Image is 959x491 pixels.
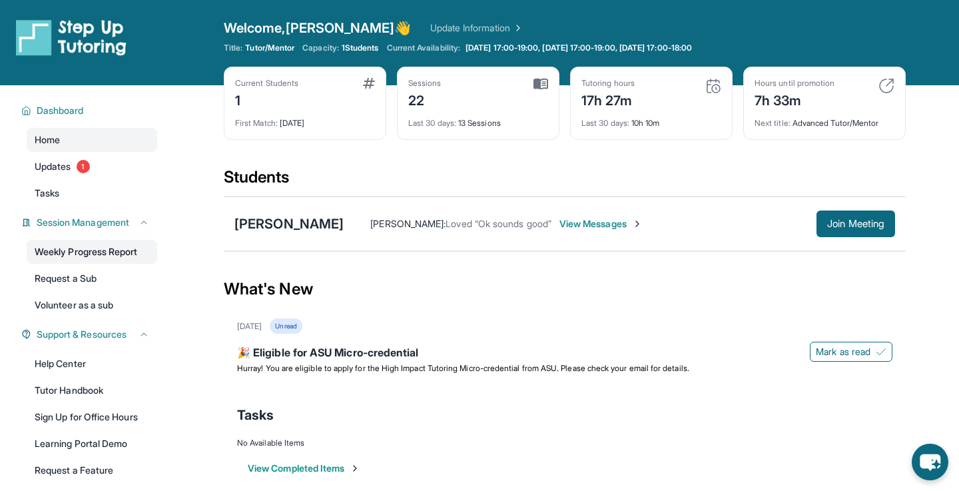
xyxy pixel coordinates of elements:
a: Volunteer as a sub [27,293,157,317]
span: Current Availability: [387,43,460,53]
div: Hours until promotion [755,78,834,89]
a: Sign Up for Office Hours [27,405,157,429]
div: 1 [235,89,298,110]
div: 17h 27m [581,89,635,110]
span: Hurray! You are eligible to apply for the High Impact Tutoring Micro-credential from ASU. Please ... [237,363,689,373]
span: Last 30 days : [581,118,629,128]
div: Tutoring hours [581,78,635,89]
img: Chevron Right [510,21,523,35]
a: Learning Portal Demo [27,432,157,456]
img: Chevron-Right [632,219,643,229]
img: card [533,78,548,90]
button: Mark as read [810,342,892,362]
img: logo [16,19,127,56]
span: Tasks [35,187,59,200]
span: Capacity: [302,43,339,53]
a: Tutor Handbook [27,378,157,402]
span: Home [35,133,60,147]
span: Tasks [237,406,274,424]
a: Weekly Progress Report [27,240,157,264]
div: Sessions [408,78,442,89]
span: Join Meeting [827,220,884,228]
span: Updates [35,160,71,173]
button: chat-button [912,444,948,480]
button: View Completed Items [248,462,360,475]
div: 7h 33m [755,89,834,110]
span: First Match : [235,118,278,128]
img: card [705,78,721,94]
div: No Available Items [237,438,892,448]
div: What's New [224,260,906,318]
button: Support & Resources [31,328,149,341]
div: Students [224,167,906,196]
span: [DATE] 17:00-19:00, [DATE] 17:00-19:00, [DATE] 17:00-18:00 [466,43,692,53]
div: 10h 10m [581,110,721,129]
button: Dashboard [31,104,149,117]
span: Mark as read [816,345,870,358]
a: Update Information [430,21,523,35]
div: [DATE] [235,110,375,129]
span: View Messages [559,217,643,231]
div: 22 [408,89,442,110]
div: Current Students [235,78,298,89]
span: Next title : [755,118,791,128]
button: Join Meeting [816,211,895,237]
div: 13 Sessions [408,110,548,129]
a: Home [27,128,157,152]
a: Request a Feature [27,458,157,482]
span: 1 [77,160,90,173]
span: Last 30 days : [408,118,456,128]
a: Help Center [27,352,157,376]
div: Advanced Tutor/Mentor [755,110,894,129]
span: Session Management [37,216,129,229]
span: Loved “Ok sounds good” [446,218,551,229]
span: Dashboard [37,104,84,117]
div: 🎉 Eligible for ASU Micro-credential [237,344,892,363]
span: 1 Students [342,43,379,53]
span: Support & Resources [37,328,127,341]
a: [DATE] 17:00-19:00, [DATE] 17:00-19:00, [DATE] 17:00-18:00 [463,43,695,53]
a: Request a Sub [27,266,157,290]
img: Mark as read [876,346,886,357]
a: Updates1 [27,155,157,179]
span: Tutor/Mentor [245,43,294,53]
img: card [363,78,375,89]
div: Unread [270,318,302,334]
span: [PERSON_NAME] : [370,218,446,229]
a: Tasks [27,181,157,205]
span: Welcome, [PERSON_NAME] 👋 [224,19,412,37]
span: Title: [224,43,242,53]
img: card [878,78,894,94]
button: Session Management [31,216,149,229]
div: [PERSON_NAME] [234,215,344,233]
div: [DATE] [237,321,262,332]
